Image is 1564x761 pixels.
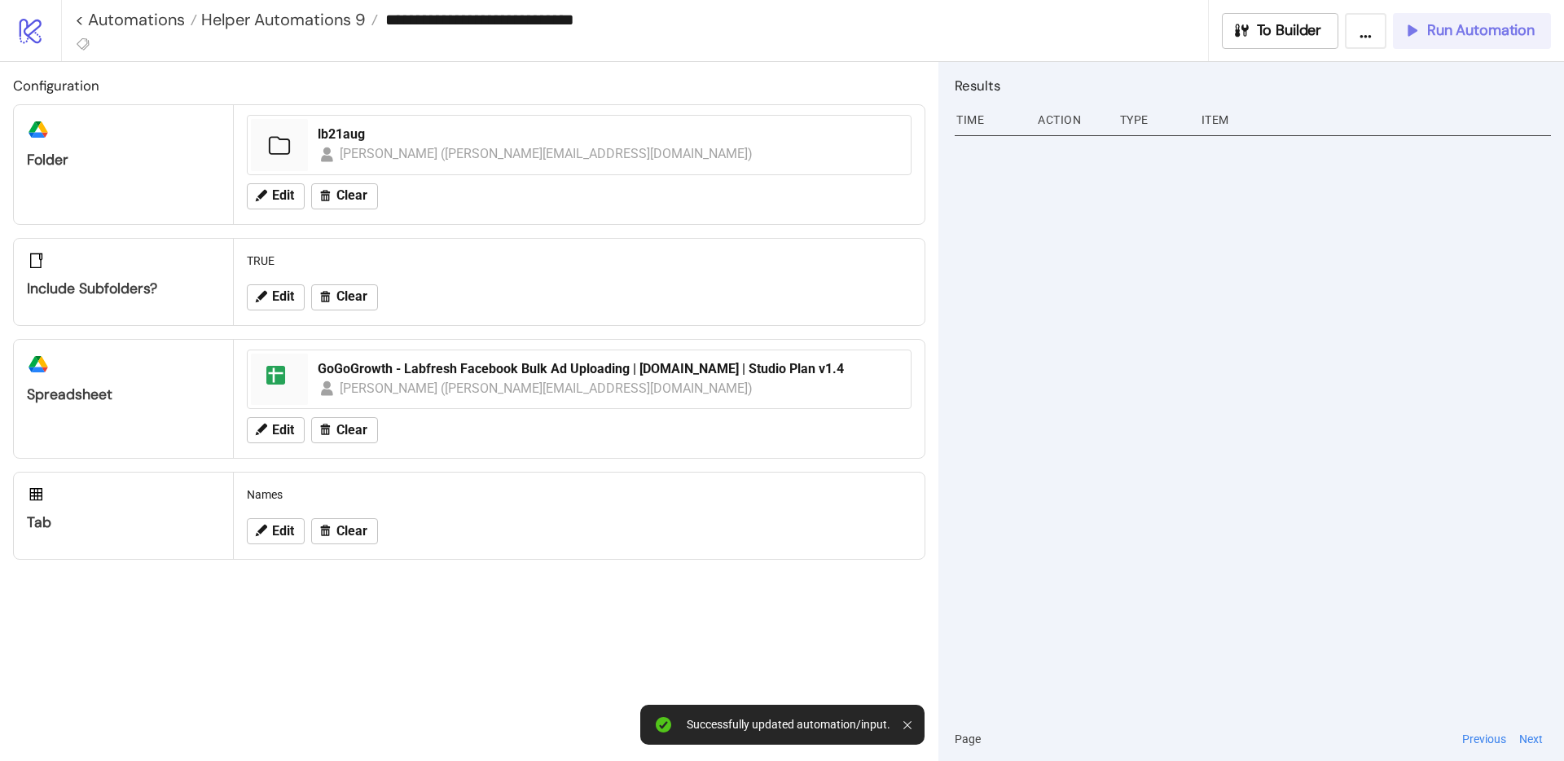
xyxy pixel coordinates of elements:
div: [PERSON_NAME] ([PERSON_NAME][EMAIL_ADDRESS][DOMAIN_NAME]) [340,143,753,164]
div: Type [1118,104,1188,135]
button: Run Automation [1393,13,1551,49]
button: ... [1345,13,1386,49]
div: Successfully updated automation/input. [687,718,890,732]
div: Tab [27,513,220,532]
div: Action [1036,104,1106,135]
span: Clear [336,524,367,539]
span: Edit [272,423,294,438]
button: Edit [247,183,305,209]
span: Clear [336,188,367,203]
div: Time [955,104,1025,135]
div: Folder [27,151,220,169]
span: Clear [336,423,367,438]
h2: Configuration [13,75,925,96]
span: Edit [272,289,294,304]
span: To Builder [1257,21,1322,40]
button: Clear [311,417,378,443]
div: GoGoGrowth - Labfresh Facebook Bulk Ad Uploading | [DOMAIN_NAME] | Studio Plan v1.4 [318,360,901,378]
span: Edit [272,524,294,539]
button: Next [1514,730,1548,748]
button: Edit [247,284,305,310]
div: TRUE [240,245,918,276]
button: To Builder [1222,13,1339,49]
div: Include subfolders? [27,279,220,298]
a: < Automations [75,11,197,28]
div: [PERSON_NAME] ([PERSON_NAME][EMAIL_ADDRESS][DOMAIN_NAME]) [340,378,753,398]
div: lb21aug [318,125,901,143]
div: Spreadsheet [27,385,220,404]
div: Names [240,479,918,510]
button: Edit [247,518,305,544]
span: Edit [272,188,294,203]
span: Page [955,730,981,748]
button: Previous [1457,730,1511,748]
span: Clear [336,289,367,304]
span: Run Automation [1427,21,1535,40]
span: Helper Automations 9 [197,9,366,30]
button: Clear [311,518,378,544]
button: Edit [247,417,305,443]
div: Item [1200,104,1551,135]
button: Clear [311,183,378,209]
h2: Results [955,75,1551,96]
button: Clear [311,284,378,310]
a: Helper Automations 9 [197,11,378,28]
